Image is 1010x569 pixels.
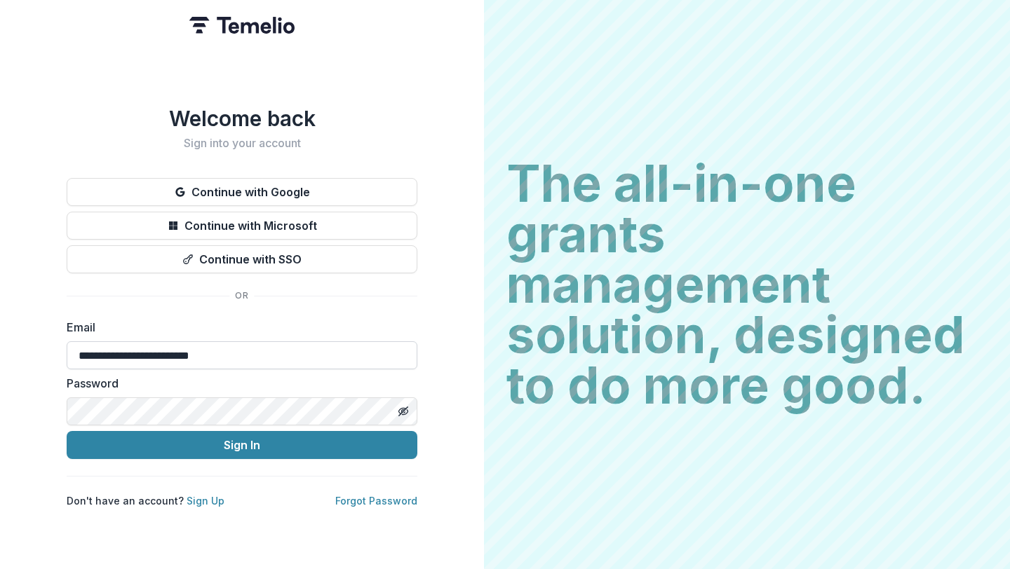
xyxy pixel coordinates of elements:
[67,212,417,240] button: Continue with Microsoft
[67,178,417,206] button: Continue with Google
[67,106,417,131] h1: Welcome back
[67,493,224,508] p: Don't have an account?
[335,495,417,507] a: Forgot Password
[392,400,415,423] button: Toggle password visibility
[67,319,409,336] label: Email
[67,137,417,150] h2: Sign into your account
[67,245,417,273] button: Continue with SSO
[189,17,295,34] img: Temelio
[187,495,224,507] a: Sign Up
[67,375,409,392] label: Password
[67,431,417,459] button: Sign In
